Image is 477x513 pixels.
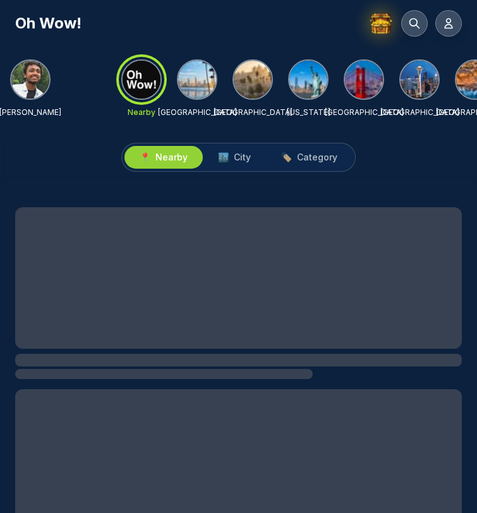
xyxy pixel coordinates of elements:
[128,107,155,118] p: Nearby
[266,146,353,169] button: 🏷️Category
[234,151,251,164] span: City
[368,11,394,36] img: Treasure Hunt
[234,61,272,99] img: Los Angeles
[155,151,188,164] span: Nearby
[345,61,383,99] img: San Francisco
[218,151,229,164] span: 🏙️
[368,10,394,37] button: Treasure Hunt
[15,13,82,33] h1: Oh Wow!
[380,107,459,118] p: [GEOGRAPHIC_DATA]
[281,151,292,164] span: 🏷️
[11,61,49,99] img: NIKHIL AGARWAL
[158,107,237,118] p: [GEOGRAPHIC_DATA]
[124,146,203,169] button: 📍Nearby
[401,61,438,99] img: Seattle
[178,61,216,99] img: San Diego
[214,107,293,118] p: [GEOGRAPHIC_DATA]
[289,61,327,99] img: New York
[203,146,266,169] button: 🏙️City
[287,107,330,118] p: [US_STATE]
[297,151,337,164] span: Category
[140,151,150,164] span: 📍
[325,107,404,118] p: [GEOGRAPHIC_DATA]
